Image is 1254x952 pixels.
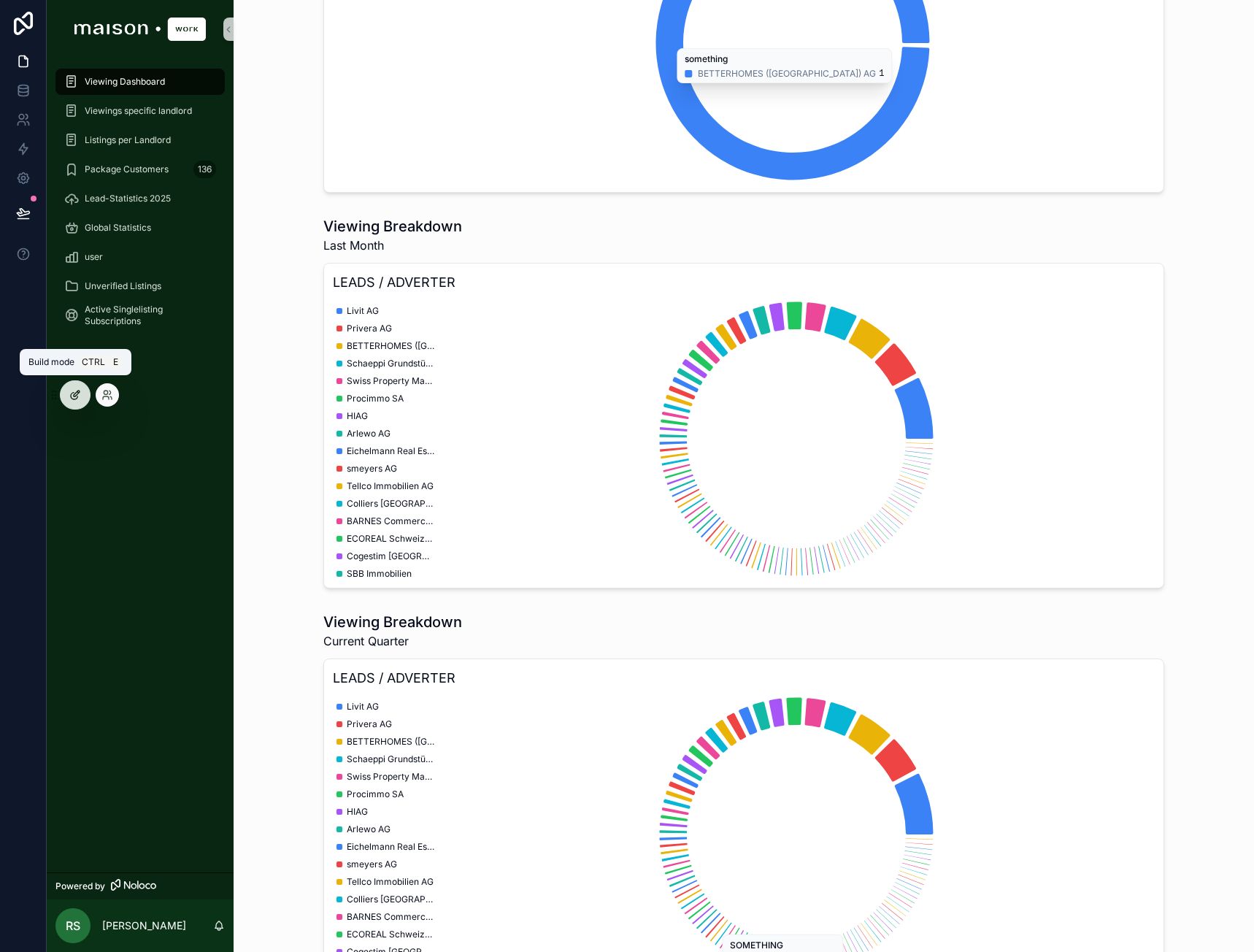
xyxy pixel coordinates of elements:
h1: Viewing Breakdown [323,216,462,237]
span: Lead-Statistics 2025 [85,193,171,204]
div: scrollable content [47,58,234,348]
span: Viewings specific landlord [85,105,192,117]
a: Unverified Listings [55,273,225,299]
span: Livit AG [347,305,379,317]
span: Ctrl [80,355,107,369]
span: Schaeppi Grundstücke AG [347,358,434,369]
span: Privera AG [347,718,392,730]
div: 136 [193,161,216,178]
a: Listings per Landlord [55,127,225,153]
span: Procimmo SA [347,393,404,404]
span: smeyers AG [347,463,397,475]
span: Colliers [GEOGRAPHIC_DATA] AG [347,498,434,510]
h3: LEADS / ADVERTER [333,272,1155,293]
span: smeyers AG [347,859,397,870]
span: Global Statistics [85,222,151,234]
a: Powered by [47,872,234,899]
span: Eichelmann Real Estate GmbH [347,445,434,457]
span: Arlewo AG [347,824,391,835]
span: Package Customers [85,164,169,175]
span: SBB Immobilien [347,568,412,580]
span: Privera AG [347,323,392,334]
a: Package Customers136 [55,156,225,183]
span: BARNES Commercial Realty SA [347,515,434,527]
span: Current Quarter [323,632,462,650]
span: HIAG [347,410,368,422]
span: Eichelmann Real Estate GmbH [347,841,434,853]
span: Swiss Property Management AG [347,375,434,387]
span: Listings per Landlord [85,134,171,146]
span: BARNES Commercial Realty SA [347,911,434,923]
a: Global Statistics [55,215,225,241]
span: Arlewo AG [347,428,391,439]
h1: Viewing Breakdown [323,612,462,632]
a: Viewing Dashboard [55,69,225,95]
span: BETTERHOMES ([GEOGRAPHIC_DATA]) AG [347,340,434,352]
img: App logo [74,18,206,41]
span: BETTERHOMES ([GEOGRAPHIC_DATA]) AG [347,736,434,748]
div: chart [333,299,1155,579]
span: Colliers [GEOGRAPHIC_DATA] AG [347,894,434,905]
a: Viewings specific landlord [55,98,225,124]
span: Swiss Property Management AG [347,771,434,783]
span: Unverified Listings [85,280,161,292]
span: Schaeppi Grundstücke AG [347,753,434,765]
span: Tellco Immobilien AG [347,876,434,888]
span: RS [66,917,80,934]
span: ECOREAL Schweizerische Immobilien Anlagestiftung [347,533,434,545]
span: Build mode [28,356,74,368]
span: ECOREAL Schweizerische Immobilien Anlagestiftung [347,929,434,940]
a: Active Singlelisting Subscriptions [55,302,225,329]
span: Livit AG [347,701,379,713]
span: Cogestim [GEOGRAPHIC_DATA] Location [347,550,434,562]
span: Active Singlelisting Subscriptions [85,304,210,327]
span: Powered by [55,880,105,892]
a: Lead-Statistics 2025 [55,185,225,212]
span: user [85,251,103,263]
h3: LEADS / ADVERTER [333,668,1155,688]
span: Viewing Dashboard [85,76,165,88]
span: Procimmo SA [347,788,404,800]
span: E [109,356,121,368]
span: Last Month [323,237,462,254]
p: [PERSON_NAME] [102,918,186,933]
span: HIAG [347,806,368,818]
span: Tellco Immobilien AG [347,480,434,492]
a: user [55,244,225,270]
